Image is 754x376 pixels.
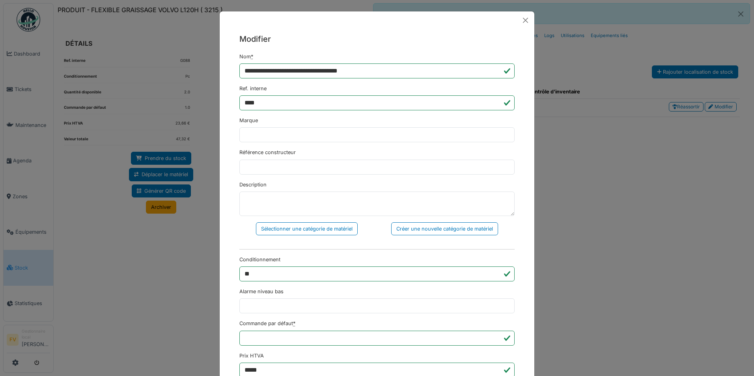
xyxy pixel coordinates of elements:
[293,320,295,326] abbr: Requis
[239,33,515,45] h5: Modifier
[239,53,253,60] label: Nom
[251,54,253,60] abbr: Requis
[239,288,284,295] label: Alarme niveau bas
[256,222,358,235] div: Sélectionner une catégorie de matériel
[239,256,280,263] label: Conditionnement
[239,149,296,156] label: Référence constructeur
[239,352,264,359] label: Prix HTVA
[239,85,267,92] label: Ref. interne
[520,15,531,26] button: Close
[239,181,267,188] label: Description
[391,222,498,235] div: Créer une nouvelle catégorie de matériel
[239,117,258,124] label: Marque
[239,320,295,327] label: Commande par défaut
